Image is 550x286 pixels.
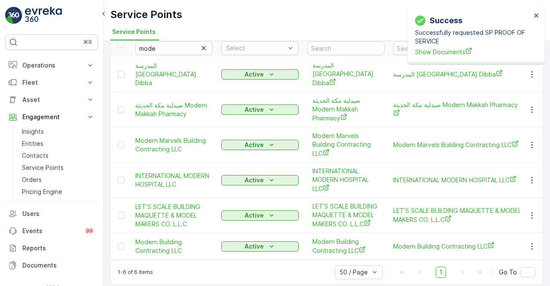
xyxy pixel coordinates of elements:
p: Select [226,44,285,52]
a: INTERNATIONAL MODERN HOSPITAL LLC [135,172,213,189]
div: Toggle Row Selected [118,243,125,250]
a: صيدلية مكة الحديثة Modern Makkah Pharmacy [135,101,213,118]
p: Active [244,242,264,251]
p: 99 [86,228,93,234]
a: LET’S SCALE BUILDING MAQUETTE & MODEL MAKERS CO. L.L.C [135,203,213,228]
a: Users [5,205,98,222]
p: Insights [22,127,44,136]
a: Modern Building Contracting LLC [393,242,522,251]
p: Events [22,227,79,235]
a: Modern Marvels Building Contracting LLC [312,132,379,158]
img: logo_light-DOdMpM7g.png [25,7,62,24]
button: Active [221,140,299,150]
a: INTERNATIONAL MODERN HOSPITAL LLC [312,167,379,193]
a: Reports [5,240,98,257]
button: Active [221,210,299,221]
img: logo [5,7,22,24]
p: Fleet [22,78,81,87]
p: Asset [22,95,81,104]
a: Orders [18,174,98,186]
p: Pricing Engine [22,188,62,196]
input: Search [307,41,385,55]
a: Entities [18,138,98,150]
button: Fleet [5,74,98,91]
p: Orders [22,175,42,184]
a: Modern Marvels Building Contracting LLC [393,140,522,149]
p: Documents [22,261,95,270]
span: Go To [499,268,517,277]
button: Operations [5,57,98,74]
a: المدرسة الهندية الحديثة Modern Indian School Dibba [312,61,379,87]
input: Search [393,41,522,55]
a: LET’S SCALE BUILDING MAQUETTE & MODEL MAKERS CO. L.L.C [312,202,379,228]
button: Engagement [5,108,98,126]
a: صيدلية مكة الحديثة Modern Makkah Pharmacy [312,96,379,123]
button: Active [221,105,299,115]
p: Contacts [22,151,49,160]
a: INTERNATIONAL MODERN HOSPITAL LLC [393,175,522,185]
button: Asset [5,91,98,108]
p: Active [244,176,264,185]
p: ⌘B [83,39,92,46]
a: Events99 [5,222,98,240]
p: 1-6 of 6 items [118,269,153,276]
a: Modern Marvels Building Contracting LLC [135,136,213,154]
p: Operations [22,61,81,70]
p: Service Points [110,8,182,22]
a: المدرسة الهندية الحديثة Modern Indian School Dibba [393,70,522,79]
p: Successfully requested SP PROOF OF SERVICE [415,28,531,46]
p: Entities [22,139,43,148]
a: Insights [18,126,98,138]
p: Active [244,211,264,220]
a: LET’S SCALE BUILDING MAQUETTE & MODEL MAKERS CO. L.L.C [393,206,522,224]
div: Toggle Row Selected [118,177,125,184]
div: Toggle Row Selected [118,106,125,113]
div: Toggle Row Selected [118,212,125,219]
a: المدرسة الهندية الحديثة Modern Indian School Dibba [135,62,213,87]
p: Service Points [22,163,64,172]
span: المدرسة [GEOGRAPHIC_DATA] Dibba [393,70,522,79]
p: Users [22,209,95,218]
a: Documents [5,257,98,274]
a: Contacts [18,150,98,162]
span: 1 [436,267,446,278]
a: Show Documents [415,47,531,56]
div: Toggle Row Selected [118,71,125,78]
button: Active [221,241,299,252]
p: Active [244,141,264,149]
a: Service Points [18,162,98,174]
p: Success [430,15,462,27]
a: Modern Building Contracting LLC [135,238,213,255]
span: Service Points [112,28,156,36]
a: صيدلية مكة الحديثة Modern Makkah Pharmacy [393,101,522,118]
p: Engagement [22,113,81,121]
span: المدرسة [GEOGRAPHIC_DATA] Dibba [312,61,379,87]
p: Active [244,105,264,114]
input: Search [135,41,213,55]
button: Active [221,175,299,185]
span: المدرسة [GEOGRAPHIC_DATA] Dibba [135,62,213,87]
div: Toggle Row Selected [118,141,125,148]
a: Pricing Engine [18,186,98,198]
button: close [534,12,540,20]
a: Modern Building Contracting LLC [312,237,379,255]
p: Reports [22,244,95,252]
button: Active [221,69,299,80]
p: Active [244,70,264,79]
